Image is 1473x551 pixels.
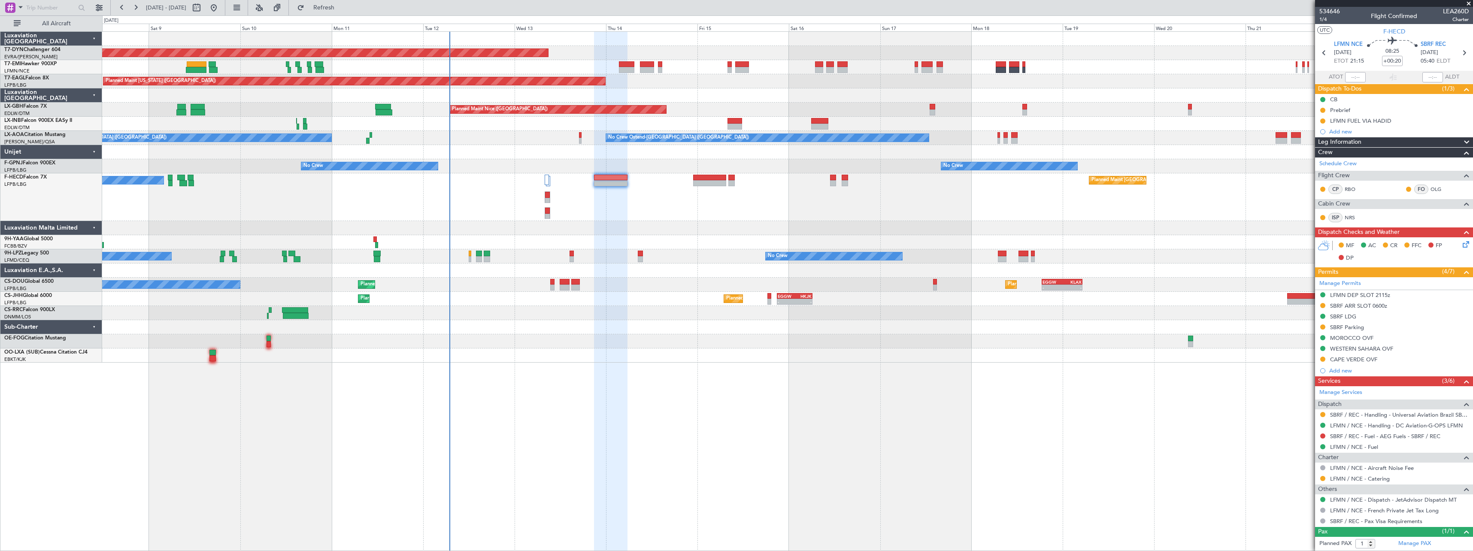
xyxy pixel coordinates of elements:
[795,294,812,299] div: HKJK
[1330,324,1364,331] div: SBRF Parking
[423,24,515,31] div: Tue 12
[1330,507,1439,514] a: LFMN / NCE - French Private Jet Tax Long
[4,336,66,341] a: OE-FOGCitation Mustang
[1368,242,1376,250] span: AC
[795,299,812,304] div: -
[4,76,49,81] a: T7-EAGLFalcon 8X
[778,299,795,304] div: -
[4,160,23,166] span: F-GPNJ
[4,257,29,263] a: LFMD/CEQ
[4,104,23,109] span: LX-GBH
[1442,376,1455,385] span: (3/6)
[4,350,88,355] a: OO-LXA (SUB)Cessna Citation CJ4
[1319,7,1340,16] span: 534646
[1334,40,1363,49] span: LFMN NCE
[1346,254,1354,263] span: DP
[1442,267,1455,276] span: (4/7)
[606,24,697,31] div: Thu 14
[361,292,496,305] div: Planned Maint [GEOGRAPHIC_DATA] ([GEOGRAPHIC_DATA])
[880,24,972,31] div: Sun 17
[4,160,55,166] a: F-GPNJFalcon 900EX
[1334,48,1352,57] span: [DATE]
[303,160,323,173] div: No Crew
[1318,227,1400,237] span: Dispatch Checks and Weather
[1318,267,1338,277] span: Permits
[608,131,749,144] div: No Crew Ostend-[GEOGRAPHIC_DATA] ([GEOGRAPHIC_DATA])
[4,175,47,180] a: F-HECDFalcon 7X
[26,1,76,14] input: Trip Number
[1328,213,1343,222] div: ISP
[4,110,30,117] a: EDLW/DTM
[4,132,24,137] span: LX-AOA
[4,132,66,137] a: LX-AOACitation Mustang
[1330,411,1469,418] a: SBRF / REC - Handling - Universal Aviation Brazil SBRF / REC
[4,285,27,292] a: LFPB/LBG
[1445,73,1459,82] span: ALDT
[1330,464,1414,472] a: LFMN / NCE - Aircraft Noise Fee
[697,24,789,31] div: Fri 15
[4,251,49,256] a: 9H-LPZLegacy 500
[1318,84,1361,94] span: Dispatch To-Dos
[4,47,61,52] a: T7-DYNChallenger 604
[306,5,342,11] span: Refresh
[1246,24,1337,31] div: Thu 21
[1330,518,1422,525] a: SBRF / REC - Pax Visa Requirements
[1154,24,1246,31] div: Wed 20
[943,160,963,173] div: No Crew
[4,61,57,67] a: T7-EMIHawker 900XP
[1062,279,1082,285] div: KLAX
[1436,242,1442,250] span: FP
[1334,57,1348,66] span: ETOT
[1421,57,1434,66] span: 05:40
[4,68,30,74] a: LFMN/NCE
[4,167,27,173] a: LFPB/LBG
[1330,345,1393,352] div: WESTERN SAHARA OVF
[4,118,21,123] span: LX-INB
[1318,400,1342,409] span: Dispatch
[332,24,423,31] div: Mon 11
[1442,527,1455,536] span: (1/1)
[1330,356,1377,363] div: CAPE VERDE OVF
[1318,199,1350,209] span: Cabin Crew
[1345,214,1364,221] a: NRS
[1091,174,1227,187] div: Planned Maint [GEOGRAPHIC_DATA] ([GEOGRAPHIC_DATA])
[1330,443,1378,451] a: LFMN / NCE - Fuel
[1318,453,1339,463] span: Charter
[1318,171,1350,181] span: Flight Crew
[1329,73,1343,82] span: ATOT
[4,61,21,67] span: T7-EMI
[452,103,548,116] div: Planned Maint Nice ([GEOGRAPHIC_DATA])
[971,24,1063,31] div: Mon 18
[1318,527,1328,537] span: Pax
[1345,185,1364,193] a: RBO
[1063,24,1154,31] div: Tue 19
[1443,7,1469,16] span: LEA260D
[1442,84,1455,93] span: (1/3)
[240,24,332,31] div: Sun 10
[1390,242,1397,250] span: CR
[104,17,118,24] div: [DATE]
[778,294,795,299] div: EGGW
[4,293,52,298] a: CS-JHHGlobal 6000
[1043,285,1062,290] div: -
[4,181,27,188] a: LFPB/LBG
[1412,242,1421,250] span: FFC
[1330,313,1356,320] div: SBRF LDG
[4,104,47,109] a: LX-GBHFalcon 7X
[1330,302,1387,309] div: SBRF ARR SLOT 0600z
[4,336,24,341] span: OE-FOG
[768,250,788,263] div: No Crew
[1330,117,1391,124] div: LFMN FUEL VIA HADID
[1330,433,1440,440] a: SBRF / REC - Fuel - AEG Fuels - SBRF / REC
[149,24,240,31] div: Sat 9
[1329,128,1469,135] div: Add new
[4,124,30,131] a: EDLW/DTM
[22,21,91,27] span: All Aircraft
[1318,484,1337,494] span: Others
[4,76,25,81] span: T7-EAGL
[1421,48,1438,57] span: [DATE]
[4,236,53,242] a: 9H-YAAGlobal 5000
[4,350,40,355] span: OO-LXA (SUB)
[1330,334,1373,342] div: MOROCCO OVF
[1385,47,1399,56] span: 08:25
